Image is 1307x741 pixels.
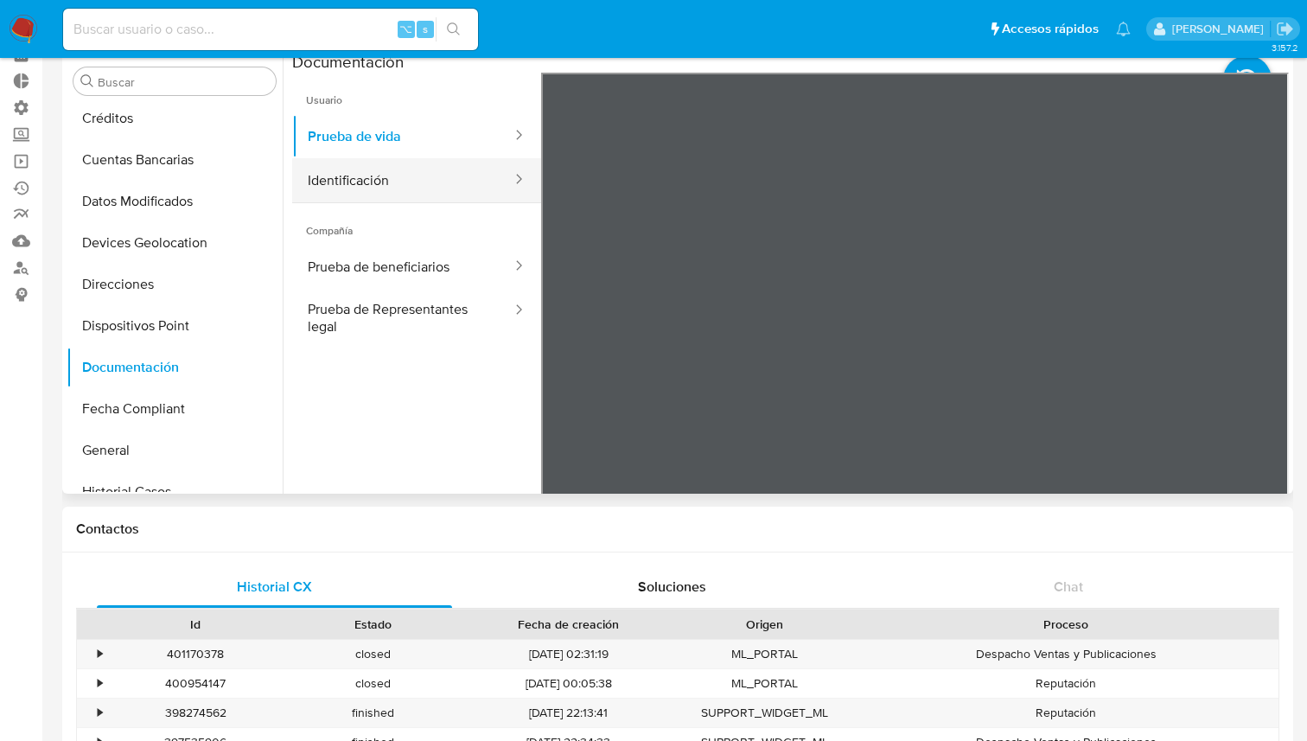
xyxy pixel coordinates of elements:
[284,699,462,727] div: finished
[67,347,283,388] button: Documentación
[67,264,283,305] button: Direcciones
[865,616,1266,633] div: Proceso
[67,98,283,139] button: Créditos
[63,18,478,41] input: Buscar usuario o caso...
[237,577,312,597] span: Historial CX
[67,181,283,222] button: Datos Modificados
[107,699,284,727] div: 398274562
[296,616,449,633] div: Estado
[1116,22,1131,36] a: Notificaciones
[461,669,676,698] div: [DATE] 00:05:38
[461,640,676,668] div: [DATE] 02:31:19
[107,640,284,668] div: 401170378
[436,17,471,42] button: search-icon
[67,388,283,430] button: Fecha Compliant
[76,521,1279,538] h1: Contactos
[676,699,853,727] div: SUPPORT_WIDGET_ML
[67,430,283,471] button: General
[284,640,462,668] div: closed
[98,74,269,90] input: Buscar
[67,471,283,513] button: Historial Casos
[98,675,102,692] div: •
[638,577,706,597] span: Soluciones
[98,705,102,721] div: •
[1272,41,1298,54] span: 3.157.2
[676,640,853,668] div: ML_PORTAL
[473,616,664,633] div: Fecha de creación
[98,646,102,662] div: •
[688,616,841,633] div: Origen
[1002,20,1099,38] span: Accesos rápidos
[1276,20,1294,38] a: Salir
[119,616,272,633] div: Id
[676,669,853,698] div: ML_PORTAL
[284,669,462,698] div: closed
[399,21,412,37] span: ⌥
[67,305,283,347] button: Dispositivos Point
[67,222,283,264] button: Devices Geolocation
[853,669,1278,698] div: Reputación
[853,699,1278,727] div: Reputación
[1172,21,1270,37] p: guillermo.schmiegelow@mercadolibre.com
[80,74,94,88] button: Buscar
[107,669,284,698] div: 400954147
[423,21,428,37] span: s
[1054,577,1083,597] span: Chat
[461,699,676,727] div: [DATE] 22:13:41
[67,139,283,181] button: Cuentas Bancarias
[853,640,1278,668] div: Despacho Ventas y Publicaciones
